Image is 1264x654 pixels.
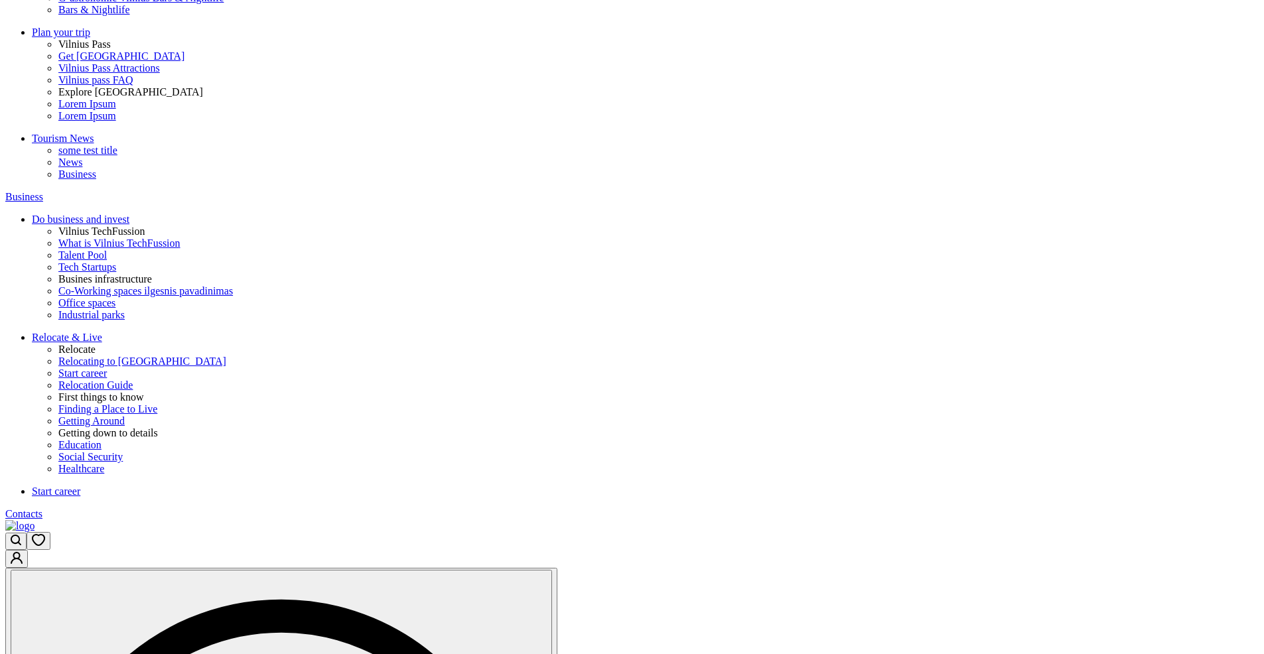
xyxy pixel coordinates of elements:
[32,133,1259,145] a: Tourism News
[58,344,96,355] span: Relocate
[58,356,226,367] span: Relocating to [GEOGRAPHIC_DATA]
[58,379,1259,391] a: Relocation Guide
[58,285,233,296] span: Co-Working spaces ilgesnis pavadinimas
[58,50,1259,62] a: Get [GEOGRAPHIC_DATA]
[58,309,1259,321] a: Industrial parks
[27,532,50,550] button: Open wishlist
[27,537,50,548] a: Open wishlist
[58,157,82,168] span: News
[58,38,111,50] span: Vilnius Pass
[32,214,129,225] span: Do business and invest
[5,520,35,532] img: logo
[58,356,1259,367] a: Relocating to [GEOGRAPHIC_DATA]
[58,379,133,391] span: Relocation Guide
[58,261,1259,273] a: Tech Startups
[32,332,1259,344] a: Relocate & Live
[58,145,1259,157] a: some test title
[5,508,42,519] span: Contacts
[58,4,1259,16] a: Bars & Nightlife
[58,297,115,308] span: Office spaces
[32,214,1259,226] a: Do business and invest
[58,226,145,237] span: Vilnius TechFussion
[58,391,143,403] span: First things to know
[58,98,116,109] span: Lorem Ipsum
[58,110,116,121] span: Lorem Ipsum
[58,62,160,74] span: Vilnius Pass Attractions
[32,486,80,497] span: Start career
[58,98,1259,110] a: Lorem Ipsum
[58,451,1259,463] a: Social Security
[58,237,180,249] span: What is Vilnius TechFussion
[58,273,152,285] span: Busines infrastructure
[58,463,1259,475] a: Healthcare
[58,86,203,98] span: Explore [GEOGRAPHIC_DATA]
[58,463,104,474] span: Healthcare
[32,27,90,38] span: Plan your trip
[5,191,43,202] span: Business
[58,249,1259,261] a: Talent Pool
[5,555,28,566] a: Go to customer profile
[58,367,107,379] span: Start career
[58,439,102,450] span: Education
[58,261,116,273] span: Tech Startups
[5,508,1259,520] a: Contacts
[58,427,158,438] span: Getting down to details
[5,550,28,568] button: Go to customer profile
[58,50,184,62] span: Get [GEOGRAPHIC_DATA]
[58,249,107,261] span: Talent Pool
[58,415,1259,427] a: Getting Around
[58,168,1259,180] a: Business
[58,110,1259,122] a: Lorem Ipsum
[58,415,125,426] span: Getting Around
[58,74,133,86] span: Vilnius pass FAQ
[5,533,27,550] button: Open search modal
[58,297,1259,309] a: Office spaces
[58,451,123,462] span: Social Security
[32,486,1259,497] a: Start career
[58,157,1259,168] a: News
[58,403,1259,415] a: Finding a Place to Live
[58,168,96,180] span: Business
[58,4,130,15] span: Bars & Nightlife
[32,133,94,144] span: Tourism News
[58,237,1259,249] a: What is Vilnius TechFussion
[58,74,1259,86] a: Vilnius pass FAQ
[32,27,1259,38] a: Plan your trip
[58,285,1259,297] a: Co-Working spaces ilgesnis pavadinimas
[58,439,1259,451] a: Education
[5,191,1259,203] a: Business
[58,309,125,320] span: Industrial parks
[32,332,102,343] span: Relocate & Live
[58,367,1259,379] a: Start career
[58,403,157,415] span: Finding a Place to Live
[58,62,1259,74] a: Vilnius Pass Attractions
